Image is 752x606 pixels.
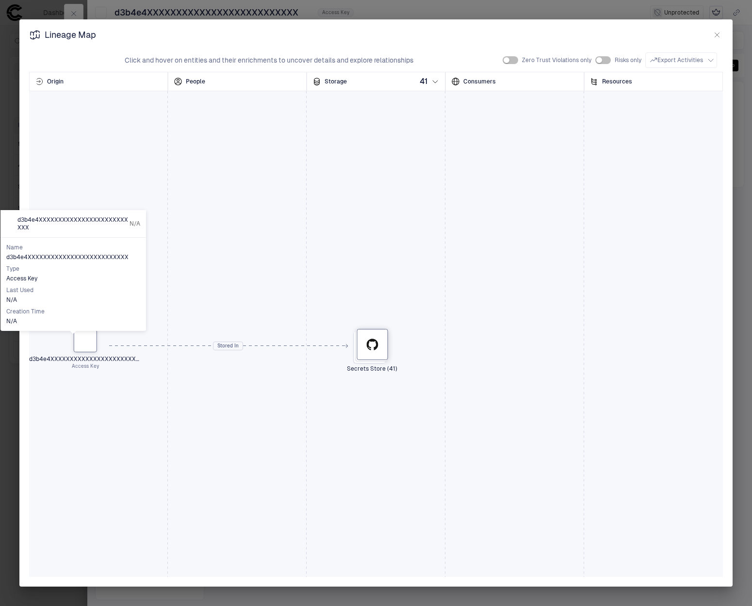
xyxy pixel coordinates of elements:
[445,72,584,91] div: The consumers using the identity
[17,216,130,231] span: d3b4e4XXXXXXXXXXXXXXXXXXXXXXXXXX
[29,72,168,91] div: The source where the identity was created
[316,364,429,372] span: Secrets Store (41)
[420,77,427,86] span: 41
[463,78,496,85] span: Consumers
[6,275,140,282] span: Access Key
[645,52,717,68] button: Export Activities
[366,338,378,350] div: GitHub
[125,56,413,65] span: Click and hover on entities and their enrichments to uncover details and explore relationships
[186,78,205,85] span: People
[6,244,140,251] span: Name
[6,253,140,261] span: d3b4e4XXXXXXXXXXXXXXXXXXXXXXXXXX
[6,286,140,294] span: Last Used
[6,308,140,315] span: Creation Time
[6,265,140,273] span: Type
[168,72,307,91] div: The users and service accounts managing the identity
[584,72,723,91] div: The resources accessed or granted by the identity
[522,56,591,64] span: Zero Trust Violations only
[45,29,96,41] span: Lineage Map
[213,339,243,353] div: Stored In
[6,296,140,304] span: N/A
[615,56,641,64] span: Risks only
[130,220,140,228] span: N/A
[47,78,64,85] span: Origin
[325,78,347,85] span: Storage
[6,317,140,325] span: N/A
[29,355,142,362] span: d3b4e4XXXXXXXXXXXXXXXXXXXXXXXXXX
[602,78,632,85] span: Resources
[72,362,99,369] span: Access Key
[307,72,445,91] div: The storage location where the identity is stored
